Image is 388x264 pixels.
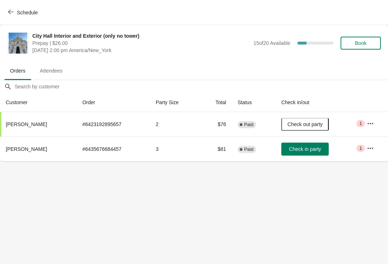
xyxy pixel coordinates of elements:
[6,121,47,127] span: [PERSON_NAME]
[150,93,200,112] th: Party Size
[276,93,361,112] th: Check in/out
[244,147,253,152] span: Paid
[32,32,250,40] span: City Hall Interior and Exterior (only no tower)
[232,93,276,112] th: Status
[289,146,321,152] span: Check in party
[359,145,362,151] span: 1
[77,112,150,136] td: # 6423192895657
[34,64,68,77] span: Attendees
[287,121,323,127] span: Check out party
[355,40,366,46] span: Book
[341,37,381,50] button: Book
[281,143,329,156] button: Check in party
[200,136,232,161] td: $81
[150,136,200,161] td: 3
[200,112,232,136] td: $76
[253,40,290,46] span: 15 of 20 Available
[359,121,362,126] span: 1
[17,10,38,15] span: Schedule
[4,64,31,77] span: Orders
[32,47,250,54] span: [DATE] 2:00 pm America/New_York
[77,93,150,112] th: Order
[77,136,150,161] td: # 6435676684457
[4,6,43,19] button: Schedule
[32,40,250,47] span: Prepay | $26.00
[150,112,200,136] td: 2
[14,80,388,93] input: Search by customer
[200,93,232,112] th: Total
[244,122,253,128] span: Paid
[9,33,28,54] img: City Hall Interior and Exterior (only no tower)
[281,118,329,131] button: Check out party
[6,146,47,152] span: [PERSON_NAME]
